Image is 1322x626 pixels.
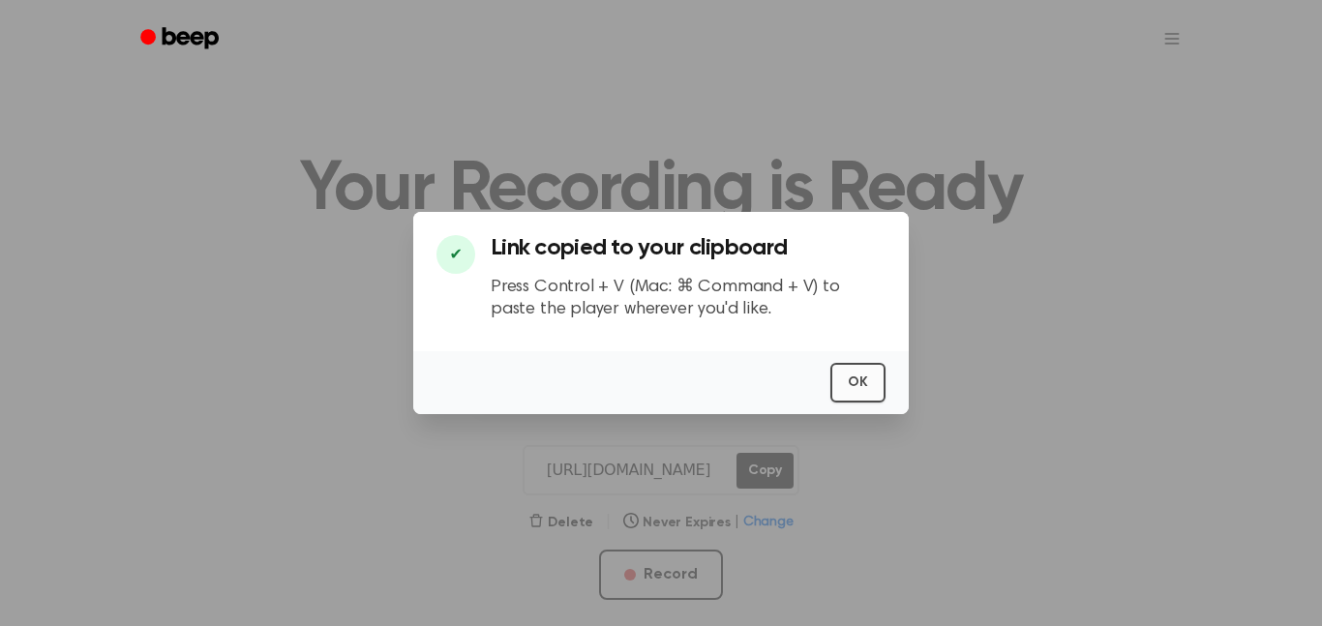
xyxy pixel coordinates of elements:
h3: Link copied to your clipboard [491,235,886,261]
button: OK [830,363,886,402]
a: Beep [127,20,236,58]
p: Press Control + V (Mac: ⌘ Command + V) to paste the player wherever you'd like. [491,277,886,320]
button: Open menu [1149,15,1195,62]
div: ✔ [436,235,475,274]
